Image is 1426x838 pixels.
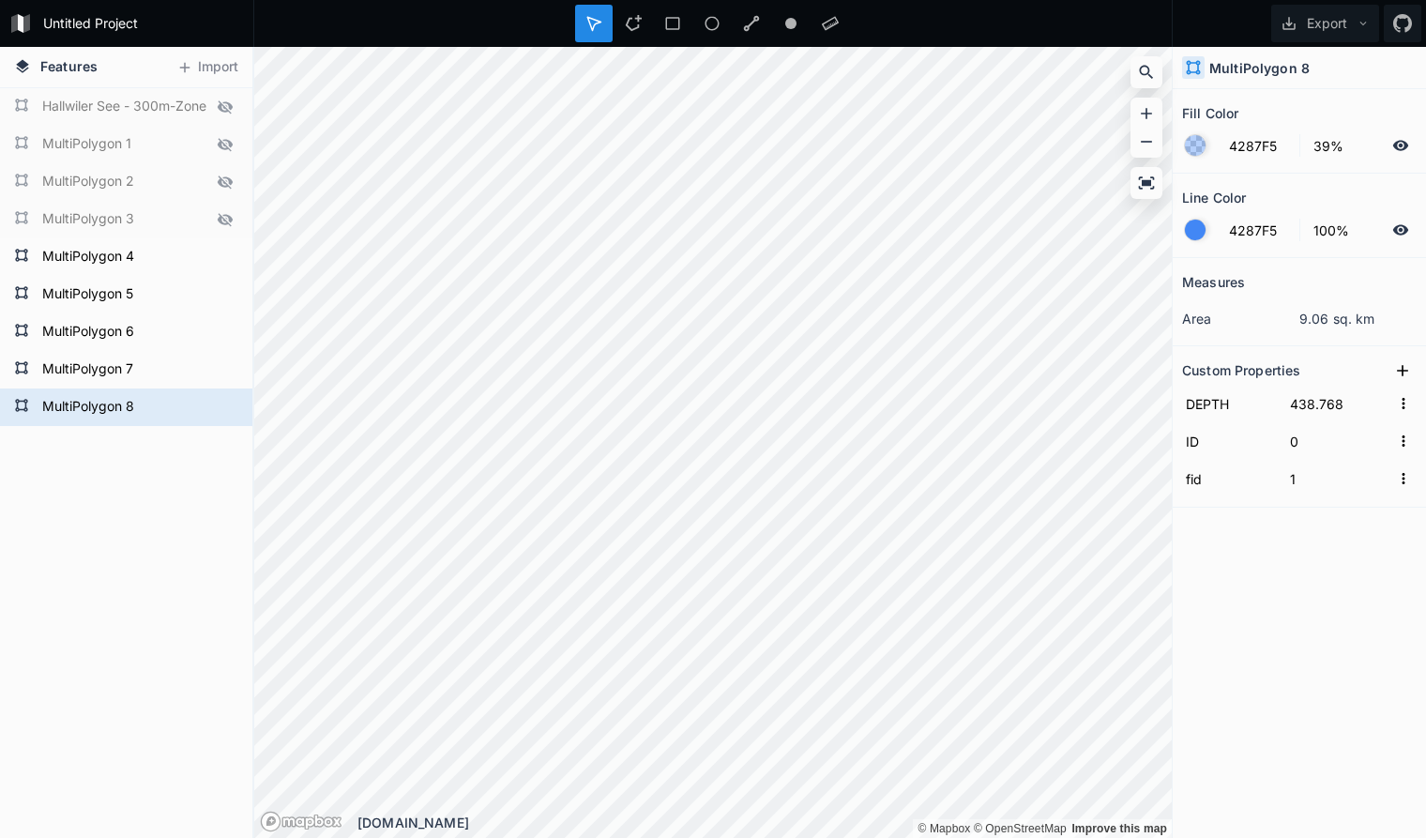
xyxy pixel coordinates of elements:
h2: Custom Properties [1182,356,1300,385]
h2: Measures [1182,267,1245,297]
h4: MultiPolygon 8 [1209,58,1310,78]
span: Features [40,56,98,76]
input: Empty [1286,427,1390,455]
input: Name [1182,427,1277,455]
a: Mapbox logo [260,811,342,832]
input: Name [1182,389,1277,418]
h2: Fill Color [1182,99,1238,128]
input: Empty [1286,465,1390,493]
button: Export [1271,5,1379,42]
dt: area [1182,309,1299,328]
button: Import [167,53,248,83]
a: Map feedback [1071,822,1167,835]
a: Mapbox [918,822,970,835]
h2: Line Color [1182,183,1246,212]
a: OpenStreetMap [974,822,1067,835]
dd: 9.06 sq. km [1299,309,1417,328]
input: Empty [1286,389,1390,418]
input: Name [1182,465,1277,493]
div: [DOMAIN_NAME] [357,813,1172,832]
